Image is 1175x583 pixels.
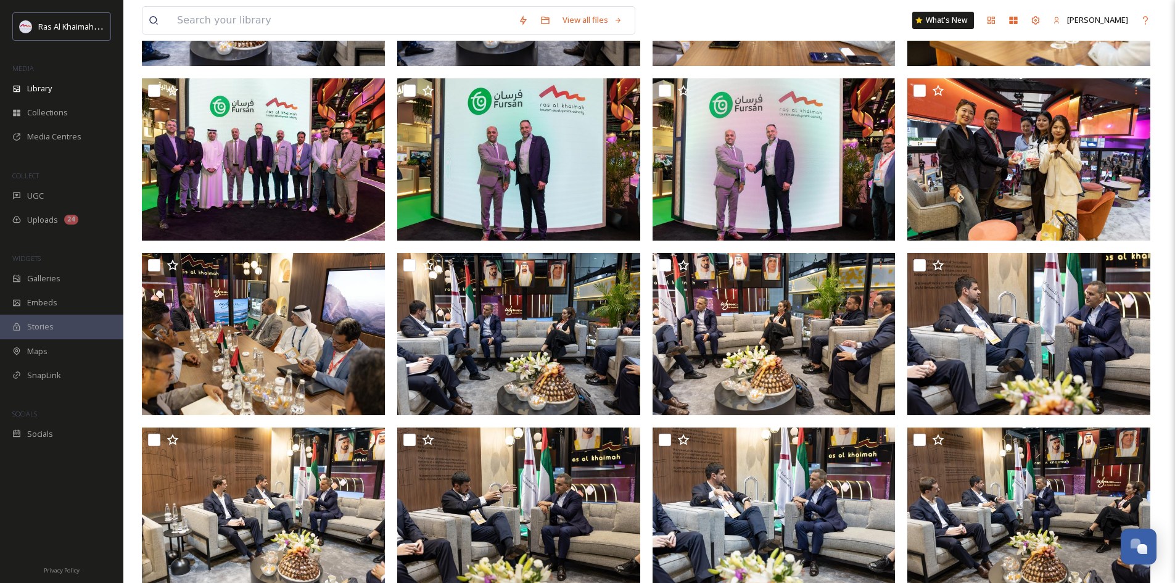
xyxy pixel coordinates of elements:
span: Library [27,83,52,94]
span: Embeds [27,297,57,308]
span: Privacy Policy [44,566,80,574]
img: ATM 2025 (264).jpg [907,253,1150,415]
img: ATM 2025 (270).jpg [397,78,640,241]
a: Privacy Policy [44,562,80,577]
span: Maps [27,345,47,357]
button: Open Chat [1121,529,1156,564]
span: WIDGETS [12,254,41,263]
span: COLLECT [12,171,39,180]
span: Galleries [27,273,60,284]
img: ATM 2025 (269).jpg [653,78,896,241]
img: Logo_RAKTDA_RGB-01.png [20,20,32,33]
span: MEDIA [12,64,34,73]
img: ATM 2025 (267).jpg [142,253,385,415]
img: ATM 2025 (268).jpg [907,78,1150,241]
img: ATM 2025 (271).jpg [142,78,385,241]
span: Uploads [27,214,58,226]
span: Media Centres [27,131,81,143]
a: What's New [912,12,974,29]
span: UGC [27,190,44,202]
span: Socials [27,428,53,440]
span: Stories [27,321,54,333]
span: SOCIALS [12,409,37,418]
a: View all files [556,8,629,32]
input: Search your library [171,7,512,34]
img: ATM 2025 (266).jpg [397,253,640,415]
span: [PERSON_NAME] [1067,14,1128,25]
img: ATM 2025 (265).jpg [653,253,896,415]
span: SnapLink [27,370,61,381]
span: Collections [27,107,68,118]
a: [PERSON_NAME] [1047,8,1134,32]
div: 24 [64,215,78,225]
span: Ras Al Khaimah Tourism Development Authority [38,20,213,32]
